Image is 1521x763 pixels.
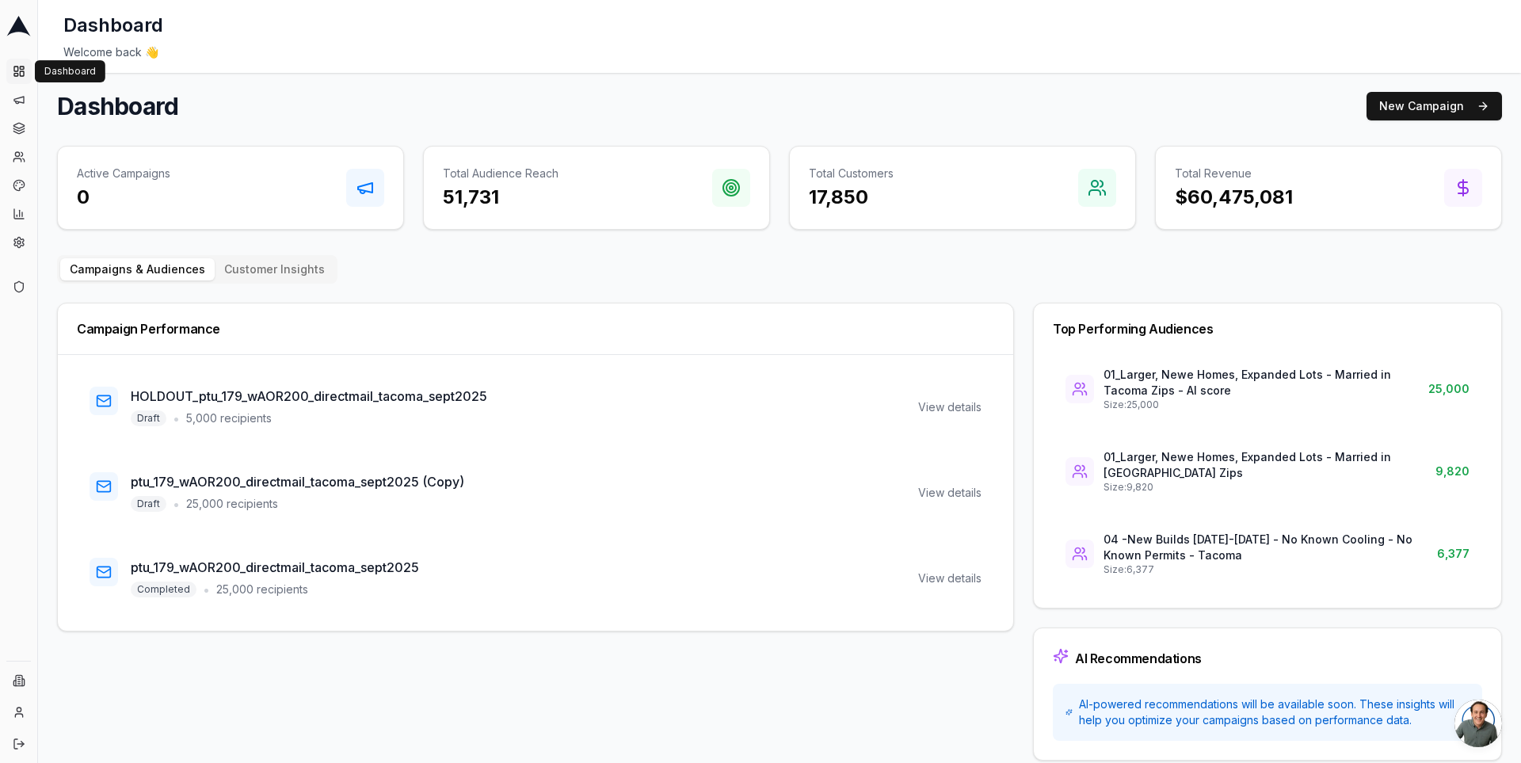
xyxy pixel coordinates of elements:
p: 04 -New Builds [DATE]-[DATE] - No Known Cooling - No Known Permits - Tacoma [1104,532,1437,563]
span: 9,820 [1435,464,1470,479]
span: 6,377 [1437,546,1470,562]
h3: 51,731 [443,185,558,210]
p: 01_Larger, Newe Homes, Expanded Lots - Married in [GEOGRAPHIC_DATA] Zips [1104,449,1435,481]
span: 25,000 recipients [216,582,308,597]
p: Active Campaigns [77,166,170,181]
h3: ptu_179_wAOR200_directmail_tacoma_sept2025 [131,558,419,577]
div: Top Performing Audiences [1053,322,1482,335]
span: AI-powered recommendations will be available soon. These insights will help you optimize your cam... [1079,696,1470,728]
p: Size: 6,377 [1104,563,1437,576]
div: View details [918,399,982,415]
button: Customer Insights [215,258,334,280]
h3: HOLDOUT_ptu_179_wAOR200_directmail_tacoma_sept2025 [131,387,487,406]
div: Open chat [1454,700,1502,747]
div: Welcome back 👋 [63,44,1496,60]
h3: ptu_179_wAOR200_directmail_tacoma_sept2025 (Copy) [131,472,464,491]
h1: Dashboard [63,13,163,38]
div: AI Recommendations [1075,652,1202,665]
span: Draft [131,410,166,426]
p: 01_Larger, Newe Homes, Expanded Lots - Married in Tacoma Zips - AI score [1104,367,1428,399]
div: View details [918,570,982,586]
div: View details [918,485,982,501]
h3: 17,850 [809,185,894,210]
h3: $60,475,081 [1175,185,1293,210]
span: • [203,580,210,599]
button: Log out [6,731,32,757]
div: Campaign Performance [77,322,994,335]
p: Total Customers [809,166,894,181]
button: Campaigns & Audiences [60,258,215,280]
p: Size: 25,000 [1104,399,1428,411]
span: Completed [131,582,196,597]
span: 5,000 recipients [186,410,272,426]
div: Dashboard [35,60,105,82]
button: New Campaign [1367,92,1502,120]
p: Total Revenue [1175,166,1293,181]
p: Size: 9,820 [1104,481,1435,494]
span: • [173,409,180,428]
span: • [173,494,180,513]
span: 25,000 recipients [186,496,278,512]
span: 25,000 [1428,381,1470,397]
h3: 0 [77,185,170,210]
span: Draft [131,496,166,512]
p: Total Audience Reach [443,166,558,181]
h1: Dashboard [57,92,178,120]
